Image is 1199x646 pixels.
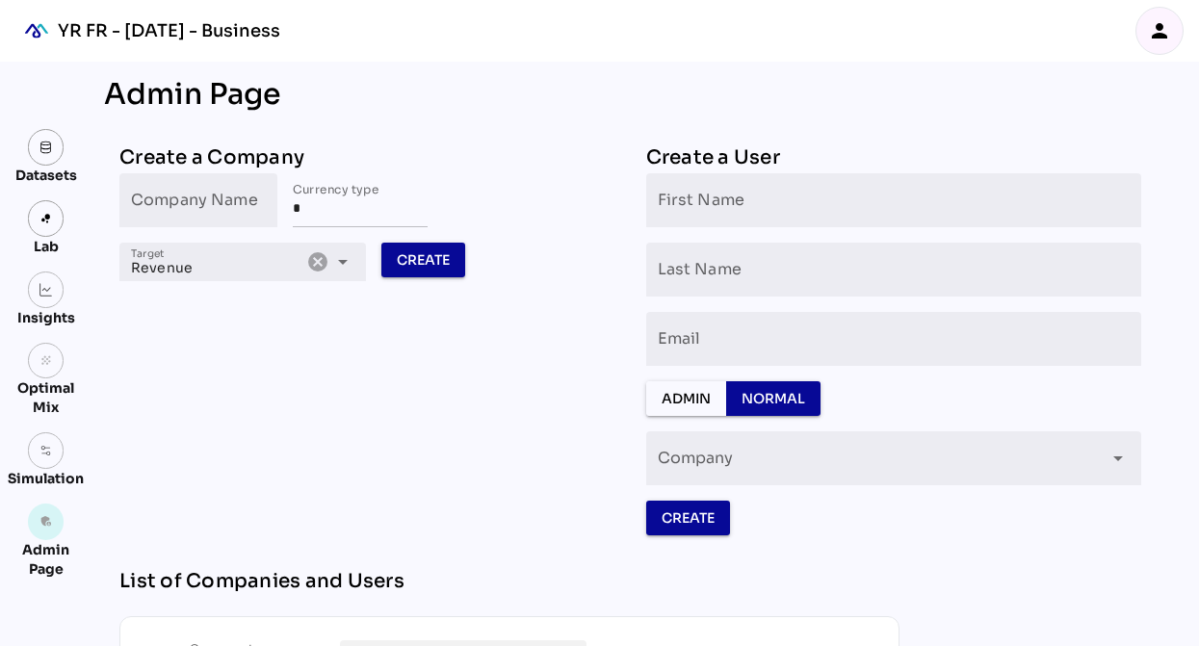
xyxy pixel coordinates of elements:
span: Revenue [131,259,193,276]
div: Admin Page [8,540,84,579]
i: admin_panel_settings [39,515,53,529]
input: Email [658,312,1131,366]
input: Last Name [658,243,1131,297]
div: Insights [17,308,75,327]
input: Company Name [131,173,266,227]
span: Normal [742,387,805,410]
button: Create [646,501,730,535]
i: arrow_drop_down [1107,447,1130,470]
i: arrow_drop_down [331,250,354,273]
span: Admin [662,387,711,410]
div: Admin Page [104,77,1157,112]
input: First Name [658,173,1131,227]
span: Create [662,506,715,530]
div: Optimal Mix [8,378,84,417]
span: Create [397,248,450,271]
img: settings.svg [39,444,53,457]
button: Create [381,243,465,277]
button: Admin [646,381,726,416]
div: List of Companies and Users [119,566,1141,597]
i: grain [39,354,53,368]
img: graph.svg [39,283,53,297]
input: Currency type [293,173,428,227]
div: Simulation [8,469,84,488]
div: mediaROI [15,10,58,52]
img: data.svg [39,141,53,154]
div: Datasets [15,166,77,185]
div: Create a Company [119,142,615,173]
div: Create a User [646,142,1142,173]
div: YR FR - [DATE] - Business [58,19,280,42]
button: Normal [726,381,821,416]
img: lab.svg [39,212,53,225]
i: Clear [306,250,329,273]
div: Lab [25,237,67,256]
i: person [1148,19,1171,42]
